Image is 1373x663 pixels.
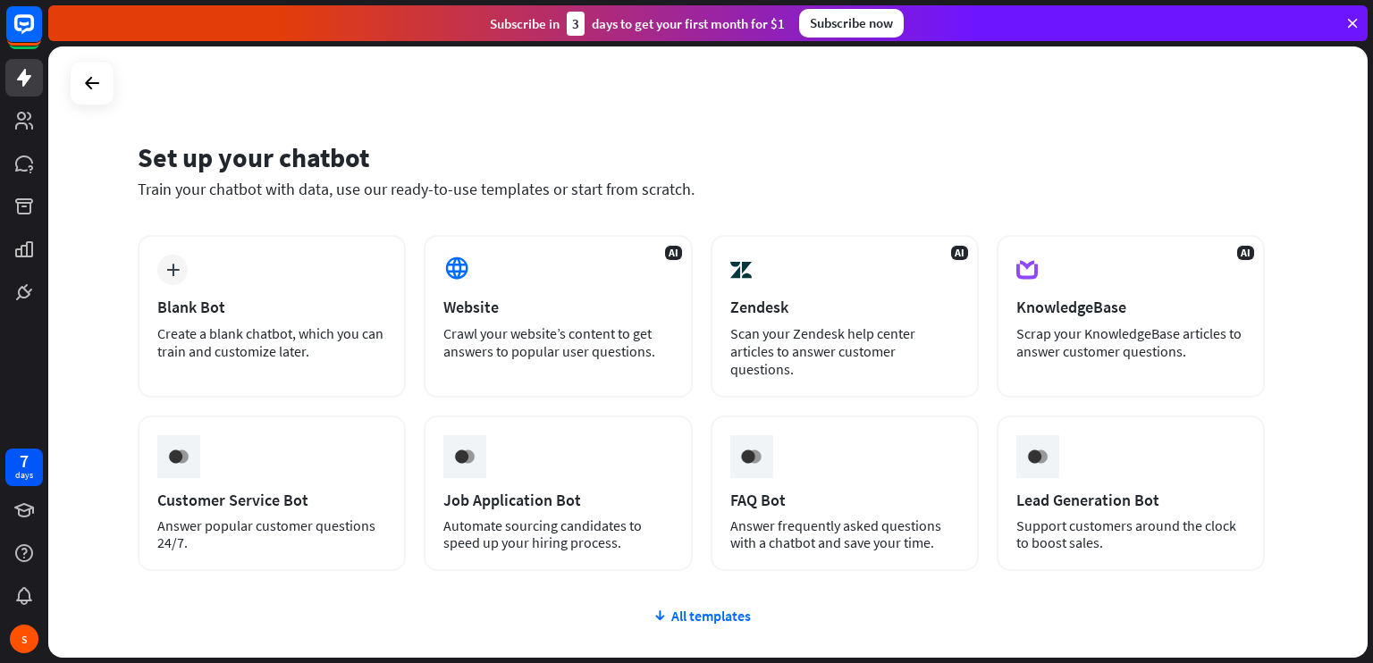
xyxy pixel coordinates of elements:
div: 3 [567,12,585,36]
div: FAQ Bot [730,490,959,510]
span: AI [1237,246,1254,260]
span: AI [665,246,682,260]
img: ceee058c6cabd4f577f8.gif [1021,440,1055,474]
div: KnowledgeBase [1016,297,1245,317]
div: Crawl your website’s content to get answers to popular user questions. [443,324,672,360]
div: Answer popular customer questions 24/7. [157,517,386,551]
div: Support customers around the clock to boost sales. [1016,517,1245,551]
div: Train your chatbot with data, use our ready-to-use templates or start from scratch. [138,179,1265,199]
div: 7 [20,453,29,469]
div: Subscribe in days to get your first month for $1 [490,12,785,36]
span: AI [951,246,968,260]
div: Scan your Zendesk help center articles to answer customer questions. [730,324,959,378]
img: ceee058c6cabd4f577f8.gif [162,440,196,474]
div: days [15,469,33,482]
i: plus [166,264,180,276]
div: Answer frequently asked questions with a chatbot and save your time. [730,517,959,551]
div: All templates [138,607,1265,625]
div: Lead Generation Bot [1016,490,1245,510]
div: Zendesk [730,297,959,317]
div: Create a blank chatbot, which you can train and customize later. [157,324,386,360]
a: 7 days [5,449,43,486]
div: Job Application Bot [443,490,672,510]
div: Scrap your KnowledgeBase articles to answer customer questions. [1016,324,1245,360]
div: Automate sourcing candidates to speed up your hiring process. [443,517,672,551]
div: Customer Service Bot [157,490,386,510]
div: S [10,625,38,653]
img: ceee058c6cabd4f577f8.gif [448,440,482,474]
div: Blank Bot [157,297,386,317]
div: Subscribe now [799,9,904,38]
img: ceee058c6cabd4f577f8.gif [734,440,768,474]
div: Set up your chatbot [138,140,1265,174]
div: Website [443,297,672,317]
